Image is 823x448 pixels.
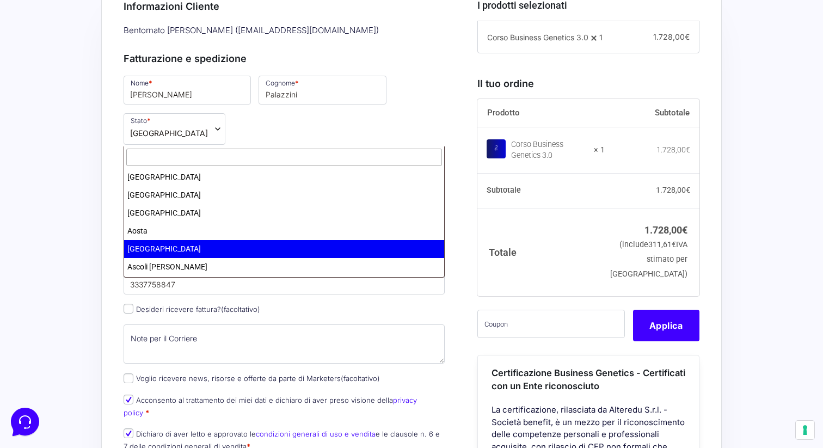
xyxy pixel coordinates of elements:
h3: Il tuo ordine [477,76,699,91]
bdi: 1.728,00 [644,224,687,236]
span: Trova una risposta [17,135,85,144]
input: Desideri ricevere fattura?(facoltativo) [124,304,133,314]
span: Stato [124,113,225,145]
img: dark [52,61,74,83]
button: Messaggi [76,348,143,373]
button: Applica [633,310,699,341]
div: Bentornato [PERSON_NAME] ( [EMAIL_ADDRESS][DOMAIN_NAME] ) [120,22,449,40]
a: Apri Centro Assistenza [116,135,200,144]
span: Certificazione Business Genetics - Certificati con un Ente riconosciuto [492,367,685,392]
li: [GEOGRAPHIC_DATA] [124,240,444,258]
span: (facoltativo) [341,374,380,383]
a: condizioni generali di uso e vendita [256,429,376,438]
input: Telefono * [124,266,445,294]
span: Inizia una conversazione [71,98,161,107]
span: 311,61 [648,240,676,249]
li: Aosta [124,222,444,240]
input: Cognome * [259,76,386,104]
img: dark [35,61,57,83]
li: [GEOGRAPHIC_DATA] [124,168,444,186]
span: 1.728,00 [653,32,690,41]
li: [GEOGRAPHIC_DATA] [124,186,444,204]
button: Home [9,348,76,373]
input: Voglio ricevere news, risorse e offerte da parte di Marketers(facoltativo) [124,373,133,383]
th: Subtotale [605,99,699,127]
input: Coupon [477,310,625,338]
img: dark [17,61,39,83]
small: (include IVA stimato per [GEOGRAPHIC_DATA]) [610,240,687,279]
button: Inizia una conversazione [17,91,200,113]
label: Voglio ricevere news, risorse e offerte da parte di Marketers [124,374,380,383]
span: (facoltativo) [221,305,260,314]
label: Acconsento al trattamento dei miei dati e dichiaro di aver preso visione della [124,396,417,417]
input: Dichiaro di aver letto e approvato lecondizioni generali di uso e venditae le clausole n. 6 e 7 d... [124,428,133,438]
img: Corso Business Genetics 3.0 [487,139,506,158]
span: Corso Business Genetics 3.0 [487,33,588,42]
th: Totale [477,208,605,296]
li: [GEOGRAPHIC_DATA] [124,276,444,294]
th: Subtotale [477,174,605,208]
th: Prodotto [477,99,605,127]
strong: × 1 [594,145,605,156]
span: € [672,240,676,249]
label: Desideri ricevere fattura? [124,305,260,314]
div: Corso Business Genetics 3.0 [511,139,587,161]
span: Italia [130,127,208,139]
span: € [686,186,690,194]
span: Le tue conversazioni [17,44,93,52]
li: [GEOGRAPHIC_DATA] [124,204,444,222]
bdi: 1.728,00 [656,145,690,154]
span: 1 [599,33,603,42]
input: Nome * [124,76,251,104]
span: € [685,32,690,41]
p: Aiuto [168,363,183,373]
button: Aiuto [142,348,209,373]
h3: Fatturazione e spedizione [124,51,445,66]
button: Le tue preferenze relative al consenso per le tecnologie di tracciamento [796,421,814,439]
li: Ascoli [PERSON_NAME] [124,258,444,276]
input: Acconsento al trattamento dei miei dati e dichiaro di aver preso visione dellaprivacy policy [124,395,133,404]
input: Cerca un articolo... [24,158,178,169]
p: Home [33,363,51,373]
bdi: 1.728,00 [656,186,690,194]
h2: Ciao da Marketers 👋 [9,9,183,26]
span: € [682,224,687,236]
iframe: Customerly Messenger Launcher [9,406,41,438]
span: € [686,145,690,154]
p: Messaggi [94,363,124,373]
